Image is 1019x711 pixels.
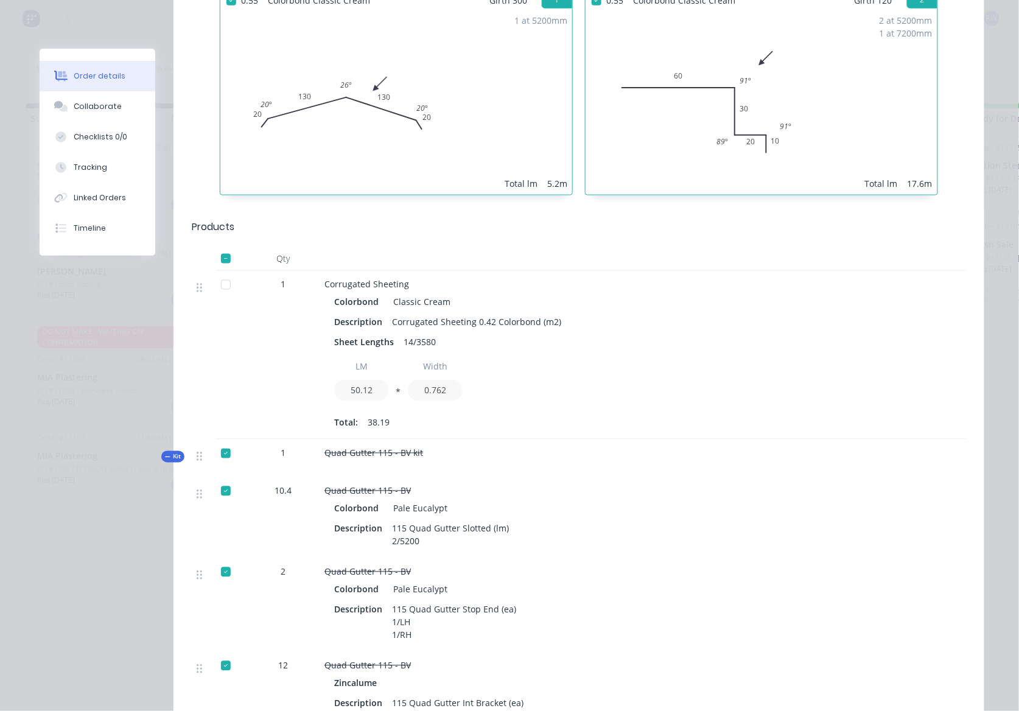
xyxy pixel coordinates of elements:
span: Quad Gutter 115 - BV [324,566,411,578]
div: 1 at 5200mm [514,14,567,27]
button: Order details [40,61,155,91]
div: 5.2m [547,177,567,190]
div: 0201301302020º26º20º1 at 5200mmTotal lm5.2m [220,9,572,195]
div: Collaborate [74,101,122,112]
span: 38.19 [368,416,390,429]
div: Order details [74,71,125,82]
button: Linked Orders [40,183,155,213]
button: Timeline [40,213,155,243]
button: Checklists 0/0 [40,122,155,152]
div: Description [334,313,387,331]
input: Label [408,356,463,377]
button: Tracking [40,152,155,183]
div: 17.6m [908,177,933,190]
div: Corrugated Sheeting 0.42 Colorbond (m2) [387,313,566,331]
div: Zincalume [334,674,382,692]
div: Timeline [74,223,106,234]
div: Classic Cream [388,293,450,311]
div: Total lm [865,177,898,190]
div: 115 Quad Gutter Stop End (ea) 1/LH 1/RH [387,601,521,644]
div: 2 at 5200mm [880,14,933,27]
div: 115 Quad Gutter Slotted (lm) 2/5200 [387,520,514,550]
div: Description [334,601,387,618]
div: Pale Eucalypt [388,500,447,517]
div: Kit [161,451,184,463]
div: Checklists 0/0 [74,131,127,142]
span: Quad Gutter 115 - BV [324,485,411,497]
div: Colorbond [334,293,383,311]
span: Total: [334,416,358,429]
div: Sheet Lengths [334,334,399,351]
span: 12 [278,659,288,672]
input: Value [408,380,463,401]
span: Quad Gutter 115 - BV kit [324,447,423,459]
div: Colorbond [334,500,383,517]
span: 1 [281,447,285,460]
input: Value [334,380,389,401]
button: Collaborate [40,91,155,122]
div: Colorbond [334,581,383,598]
div: Qty [247,247,320,271]
span: Quad Gutter 115 - BV [324,660,411,671]
span: 1 [281,278,285,291]
div: Total lm [505,177,538,190]
div: 06030201091º89º91º2 at 5200mm1 at 7200mmTotal lm17.6m [586,9,937,195]
div: 1 at 7200mm [880,27,933,40]
input: Label [334,356,389,377]
div: Products [192,220,234,234]
span: 10.4 [275,485,292,497]
div: Pale Eucalypt [388,581,447,598]
div: Description [334,520,387,538]
div: Tracking [74,162,107,173]
span: Corrugated Sheeting [324,279,409,290]
span: Kit [165,452,181,461]
div: Linked Orders [74,192,126,203]
div: 14/3580 [399,334,441,351]
span: 2 [281,566,285,578]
